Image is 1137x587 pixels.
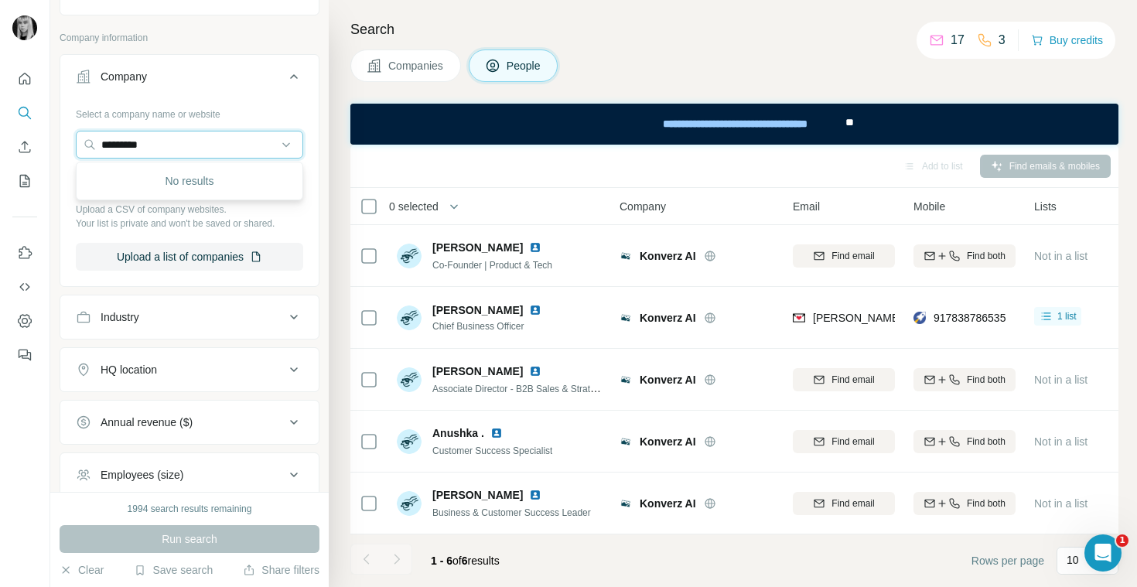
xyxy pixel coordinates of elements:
img: provider findymail logo [793,310,805,326]
img: Logo of Konverz AI [620,312,632,324]
img: LinkedIn logo [529,304,541,316]
button: Company [60,58,319,101]
span: [PERSON_NAME] [432,240,523,255]
button: Find email [793,492,895,515]
button: Find both [913,430,1016,453]
p: Your list is private and won't be saved or shared. [76,217,303,230]
span: Lists [1034,199,1057,214]
button: Find both [913,368,1016,391]
span: of [452,555,462,567]
button: HQ location [60,351,319,388]
button: Buy credits [1031,29,1103,51]
span: 917838786535 [934,312,1006,324]
span: Customer Success Specialist [432,445,552,456]
button: Find email [793,368,895,391]
span: Find both [967,435,1006,449]
span: 1 - 6 [431,555,452,567]
p: Upload a CSV of company websites. [76,203,303,217]
span: 0 selected [389,199,439,214]
span: Find email [831,249,874,263]
button: My lists [12,167,37,195]
div: Company [101,69,147,84]
p: Company information [60,31,319,45]
button: Industry [60,299,319,336]
img: Avatar [397,429,422,454]
span: Find email [831,497,874,510]
span: Konverz AI [640,372,696,387]
span: Not in a list [1034,250,1087,262]
img: provider rocketreach logo [913,310,926,326]
button: Enrich CSV [12,133,37,161]
div: Employees (size) [101,467,183,483]
img: Avatar [397,491,422,516]
span: Anushka . [432,425,484,441]
button: Find email [793,430,895,453]
span: results [431,555,500,567]
div: No results [80,166,299,196]
div: HQ location [101,362,157,377]
span: Not in a list [1034,374,1087,386]
span: Co-Founder | Product & Tech [432,260,552,271]
div: Annual revenue ($) [101,415,193,430]
span: [PERSON_NAME] [432,487,523,503]
span: Companies [388,58,445,73]
span: Konverz AI [640,248,696,264]
img: LinkedIn logo [529,241,541,254]
button: Search [12,99,37,127]
img: Logo of Konverz AI [620,374,632,386]
img: LinkedIn logo [529,489,541,501]
p: 17 [951,31,965,49]
span: [PERSON_NAME] [432,363,523,379]
img: Avatar [397,244,422,268]
span: Rows per page [971,553,1044,568]
span: [PERSON_NAME][EMAIL_ADDRESS] [813,312,999,324]
iframe: Banner [350,104,1118,145]
span: Not in a list [1034,497,1087,510]
button: Quick start [12,65,37,93]
img: Avatar [397,367,422,392]
button: Find both [913,492,1016,515]
span: 1 list [1057,309,1077,323]
span: 1 [1116,534,1128,547]
button: Annual revenue ($) [60,404,319,441]
span: Email [793,199,820,214]
button: Save search [134,562,213,578]
p: 10 [1067,552,1079,568]
button: Find both [913,244,1016,268]
button: Employees (size) [60,456,319,493]
span: Find email [831,373,874,387]
div: Select a company name or website [76,101,303,121]
span: Mobile [913,199,945,214]
img: LinkedIn logo [529,365,541,377]
span: Company [620,199,666,214]
div: Industry [101,309,139,325]
span: [PERSON_NAME] [432,302,523,318]
button: Use Surfe API [12,273,37,301]
span: Associate Director - B2B Sales & Strategy [432,382,605,394]
span: Business & Customer Success Leader [432,507,591,518]
button: Upload a list of companies [76,243,303,271]
span: Find email [831,435,874,449]
button: Share filters [243,562,319,578]
img: Avatar [397,305,422,330]
div: 1994 search results remaining [128,502,252,516]
button: Dashboard [12,307,37,335]
button: Clear [60,562,104,578]
img: Logo of Konverz AI [620,250,632,262]
h4: Search [350,19,1118,40]
img: Avatar [12,15,37,40]
button: Find email [793,244,895,268]
button: Use Surfe on LinkedIn [12,239,37,267]
img: LinkedIn logo [490,427,503,439]
span: Not in a list [1034,435,1087,448]
iframe: Intercom live chat [1084,534,1122,572]
span: Konverz AI [640,310,696,326]
span: Find both [967,497,1006,510]
span: Find both [967,373,1006,387]
p: 3 [999,31,1006,49]
img: Logo of Konverz AI [620,497,632,510]
span: Konverz AI [640,434,696,449]
button: Feedback [12,341,37,369]
span: People [507,58,542,73]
